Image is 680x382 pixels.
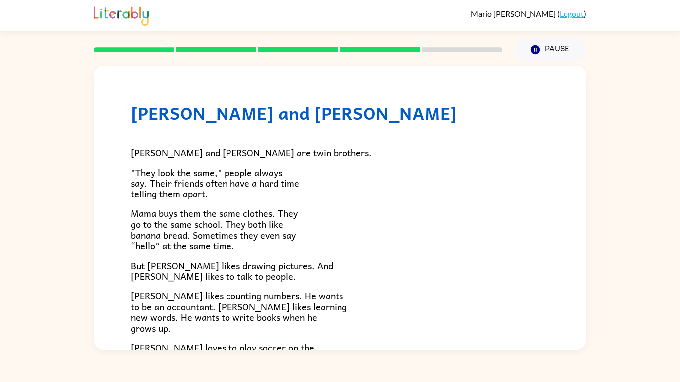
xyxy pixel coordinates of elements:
span: [PERSON_NAME] likes counting numbers. He wants to be an accountant. [PERSON_NAME] likes learning ... [131,288,347,335]
span: [PERSON_NAME] loves to play soccer on the school team. [PERSON_NAME] likes to run long distances ... [131,340,326,376]
div: ( ) [471,9,586,18]
button: Pause [514,38,586,61]
span: Mario [PERSON_NAME] [471,9,557,18]
a: Logout [560,9,584,18]
img: Literably [94,4,149,26]
span: But [PERSON_NAME] likes drawing pictures. And [PERSON_NAME] likes to talk to people. [131,258,333,284]
span: [PERSON_NAME] and [PERSON_NAME] are twin brothers. [131,145,372,160]
h1: [PERSON_NAME] and [PERSON_NAME] [131,103,549,123]
span: "They look the same," people always say. Their friends often have a hard time telling them apart. [131,165,299,201]
span: Mama buys them the same clothes. They go to the same school. They both like banana bread. Sometim... [131,206,298,253]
